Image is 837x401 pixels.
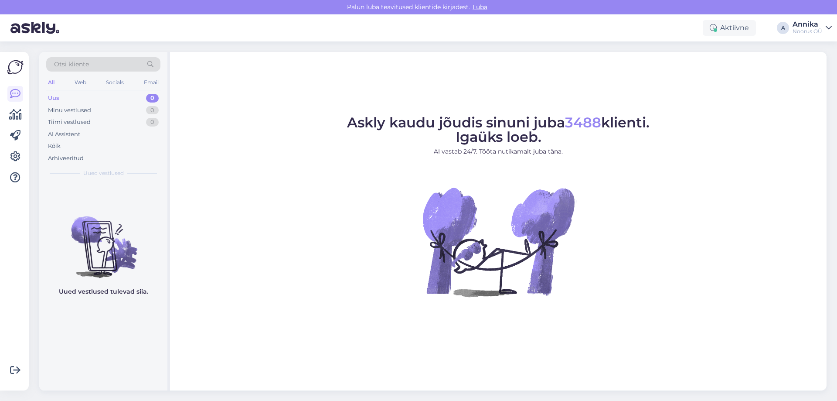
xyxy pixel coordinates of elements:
[793,21,822,28] div: Annika
[703,20,756,36] div: Aktiivne
[48,106,91,115] div: Minu vestlused
[59,287,148,296] p: Uued vestlused tulevad siia.
[146,106,159,115] div: 0
[565,114,601,131] span: 3488
[347,147,650,156] p: AI vastab 24/7. Tööta nutikamalt juba täna.
[470,3,490,11] span: Luba
[420,163,577,320] img: No Chat active
[142,77,160,88] div: Email
[46,77,56,88] div: All
[777,22,789,34] div: A
[48,154,84,163] div: Arhiveeritud
[146,94,159,103] div: 0
[39,201,167,279] img: No chats
[793,28,822,35] div: Noorus OÜ
[83,169,124,177] span: Uued vestlused
[793,21,832,35] a: AnnikaNoorus OÜ
[104,77,126,88] div: Socials
[54,60,89,69] span: Otsi kliente
[73,77,88,88] div: Web
[7,59,24,75] img: Askly Logo
[48,130,80,139] div: AI Assistent
[48,142,61,151] div: Kõik
[347,114,650,145] span: Askly kaudu jõudis sinuni juba klienti. Igaüks loeb.
[48,118,91,127] div: Tiimi vestlused
[146,118,159,127] div: 0
[48,94,59,103] div: Uus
